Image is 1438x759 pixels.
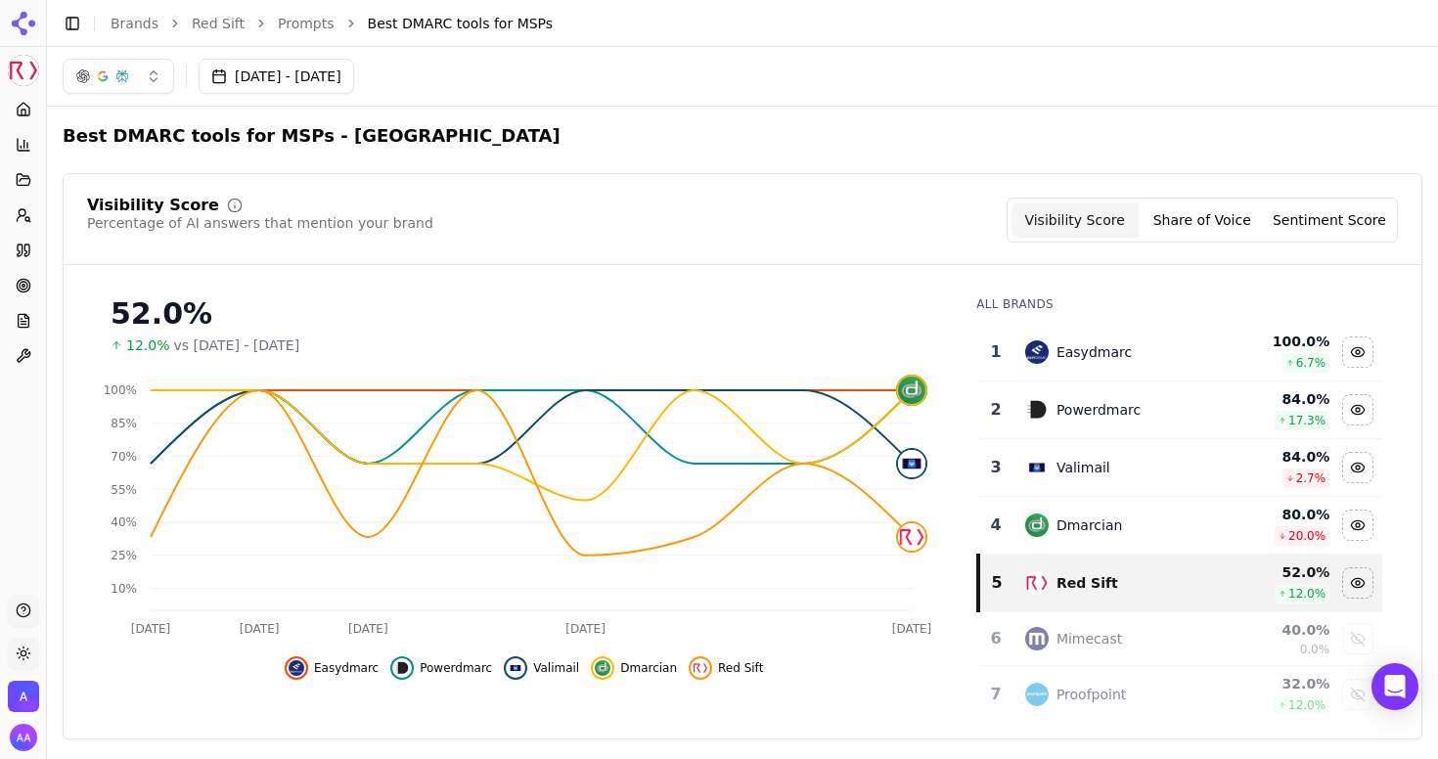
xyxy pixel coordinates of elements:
span: vs [DATE] - [DATE] [173,335,299,355]
button: Hide red sift data [689,656,763,680]
tspan: [DATE] [348,622,388,636]
button: Share of Voice [1139,202,1266,238]
div: 5 [988,571,1006,595]
button: Hide valimail data [1342,452,1373,483]
div: Open Intercom Messenger [1371,663,1418,710]
tr: 1easydmarcEasydmarc100.0%6.7%Hide easydmarc data [978,324,1382,381]
tr: 4dmarcianDmarcian80.0%20.0%Hide dmarcian data [978,497,1382,555]
img: valimail [508,660,523,676]
img: dmarcian [1025,513,1049,537]
img: valimail [1025,456,1049,479]
button: Visibility Score [1011,202,1139,238]
tspan: [DATE] [131,622,171,636]
div: 32.0 % [1226,674,1329,693]
div: All Brands [976,296,1382,312]
div: Proofpoint [1056,685,1126,704]
img: dmarcian [898,377,925,404]
img: valimail [898,450,925,477]
div: 1 [986,340,1006,364]
span: Easydmarc [314,660,379,676]
button: Hide easydmarc data [1342,336,1373,368]
div: Easydmarc [1056,342,1132,362]
button: Hide dmarcian data [1342,510,1373,541]
tr: 7proofpointProofpoint32.0%12.0%Show proofpoint data [978,666,1382,724]
img: powerdmarc [1025,398,1049,422]
tspan: 70% [111,450,137,464]
div: 4 [986,513,1006,537]
tr: 6mimecastMimecast40.0%0.0%Show mimecast data [978,612,1382,666]
img: proofpoint [1025,683,1049,706]
button: Open organization switcher [8,681,39,712]
button: Show proofpoint data [1342,679,1373,710]
button: Show mimecast data [1342,623,1373,654]
div: Powerdmarc [1056,400,1141,420]
h2: Best DMARC tools for MSPs - [GEOGRAPHIC_DATA] [63,122,561,150]
div: 3 [986,456,1006,479]
a: Brands [111,16,158,31]
button: Hide powerdmarc data [1342,394,1373,425]
span: Best DMARC tools for MSPs [368,14,554,33]
button: Open user button [10,724,37,751]
span: Valimail [533,660,579,676]
img: red sift [1025,571,1049,595]
img: Alp Aysan [10,724,37,751]
tspan: [DATE] [565,622,606,636]
nav: breadcrumb [111,14,1383,33]
div: 100.0 % [1226,332,1329,351]
div: 84.0 % [1226,389,1329,409]
span: Red Sift [718,660,763,676]
span: Powerdmarc [420,660,492,676]
div: 80.0 % [1226,505,1329,524]
button: [DATE] - [DATE] [199,59,354,94]
span: Dmarcian [620,660,677,676]
img: easydmarc [289,660,304,676]
div: 6 [986,627,1006,650]
tr: 2powerdmarcPowerdmarc84.0%17.3%Hide powerdmarc data [978,381,1382,439]
img: powerdmarc [394,660,410,676]
div: Mimecast [1056,629,1122,648]
img: Admin [8,681,39,712]
div: 40.0 % [1226,620,1329,640]
tspan: [DATE] [240,622,280,636]
img: easydmarc [1025,340,1049,364]
span: 12.0% [126,335,169,355]
tspan: 25% [111,549,137,562]
span: 0.0% [1300,642,1330,657]
span: 12.0 % [1288,697,1326,713]
div: Valimail [1056,458,1110,477]
div: Dmarcian [1056,515,1122,535]
span: 2.7 % [1296,470,1326,486]
div: 2 [986,398,1006,422]
div: Red Sift [1056,573,1118,593]
button: Current brand: Red Sift [8,55,39,86]
button: Hide dmarcian data [591,656,677,680]
div: Visibility Score [87,198,219,213]
button: Hide easydmarc data [285,656,379,680]
div: 7 [986,683,1006,706]
tspan: 40% [111,515,137,529]
tr: 5red siftRed Sift52.0%12.0%Hide red sift data [978,555,1382,612]
span: 20.0 % [1288,528,1326,544]
a: Prompts [278,14,335,33]
div: Percentage of AI answers that mention your brand [87,213,433,233]
img: dmarcian [595,660,610,676]
tspan: 100% [104,383,137,397]
button: Hide red sift data [1342,567,1373,599]
span: 17.3 % [1288,413,1326,428]
span: 6.7 % [1296,355,1326,371]
img: red sift [898,523,925,551]
img: mimecast [1025,627,1049,650]
tspan: 55% [111,483,137,497]
tspan: 10% [111,582,137,596]
tspan: [DATE] [892,622,932,636]
button: Hide valimail data [504,656,579,680]
tspan: 85% [111,417,137,430]
div: 52.0 % [1226,562,1329,582]
tr: 3valimailValimail84.0%2.7%Hide valimail data [978,439,1382,497]
button: Hide powerdmarc data [390,656,492,680]
div: 84.0 % [1226,447,1329,467]
img: Red Sift [8,55,39,86]
span: 12.0 % [1288,586,1326,602]
button: Sentiment Score [1266,202,1393,238]
img: red sift [693,660,708,676]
